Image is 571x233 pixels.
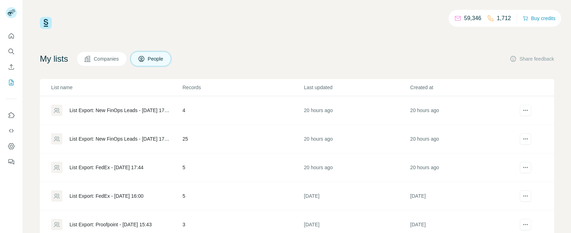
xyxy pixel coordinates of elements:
button: Dashboard [6,140,17,153]
td: 20 hours ago [410,153,516,182]
td: 5 [182,182,304,210]
div: List Export: New FinOps Leads - [DATE] 17:48 [69,107,171,114]
td: 20 hours ago [410,125,516,153]
td: 20 hours ago [304,96,410,125]
div: List Export: FedEx - [DATE] 17:44 [69,164,144,171]
button: Use Surfe API [6,124,17,137]
button: Buy credits [523,13,555,23]
p: Created at [410,84,516,91]
td: 20 hours ago [304,125,410,153]
td: 25 [182,125,304,153]
td: 20 hours ago [410,96,516,125]
button: My lists [6,76,17,89]
button: Search [6,45,17,58]
button: Enrich CSV [6,61,17,73]
p: Records [183,84,303,91]
button: actions [520,133,531,145]
button: actions [520,162,531,173]
button: actions [520,105,531,116]
p: List name [51,84,182,91]
div: List Export: New FinOps Leads - [DATE] 17:46 [69,135,171,142]
img: Surfe Logo [40,17,52,29]
div: List Export: FedEx - [DATE] 16:00 [69,192,144,200]
span: People [148,55,164,62]
td: [DATE] [410,182,516,210]
button: Quick start [6,30,17,42]
span: Companies [94,55,120,62]
button: Use Surfe on LinkedIn [6,109,17,122]
button: actions [520,219,531,230]
td: [DATE] [304,182,410,210]
p: 1,712 [497,14,511,23]
td: 5 [182,153,304,182]
p: Last updated [304,84,409,91]
button: Feedback [6,155,17,168]
h4: My lists [40,53,68,65]
td: 4 [182,96,304,125]
p: 59,346 [464,14,481,23]
div: List Export: Proofpoint - [DATE] 15:43 [69,221,152,228]
td: 20 hours ago [304,153,410,182]
button: actions [520,190,531,202]
button: Share feedback [510,55,554,62]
